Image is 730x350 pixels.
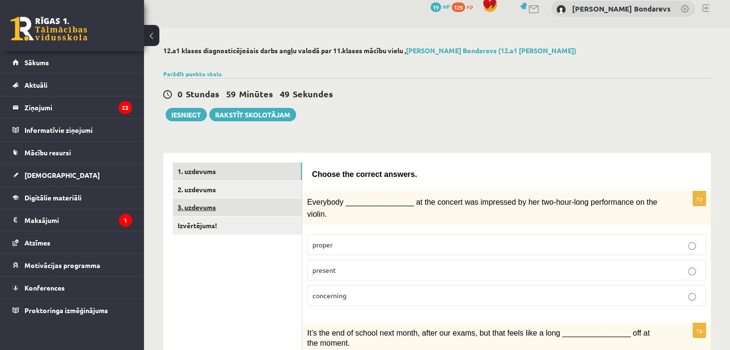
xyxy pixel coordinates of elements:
[24,81,48,89] span: Aktuāli
[24,306,108,315] span: Proktoringa izmēģinājums
[12,299,132,321] a: Proktoringa izmēģinājums
[452,2,465,12] span: 129
[312,170,417,178] span: Choose the correct answers.
[12,74,132,96] a: Aktuāli
[24,119,132,141] legend: Informatīvie ziņojumi
[119,101,132,114] i: 22
[12,232,132,254] a: Atzīmes
[173,198,302,216] a: 3. uzdevums
[12,209,132,231] a: Maksājumi1
[173,217,302,234] a: Izvērtējums!
[312,240,333,249] span: proper
[431,2,450,10] a: 19 mP
[163,70,222,78] a: Parādīt punktu skalu
[178,88,182,99] span: 0
[12,119,132,141] a: Informatīvie ziņojumi
[688,293,696,301] input: concerning
[312,291,347,300] span: concerning
[24,58,49,67] span: Sākums
[24,171,100,179] span: [DEMOGRAPHIC_DATA]
[173,181,302,198] a: 2. uzdevums
[12,51,132,73] a: Sākums
[24,148,71,157] span: Mācību resursi
[307,198,657,218] span: Everybody ________________ at the concert was impressed by her two-hour-long performance on the v...
[293,88,333,99] span: Sekundes
[226,88,236,99] span: 59
[443,2,450,10] span: mP
[572,4,670,13] a: [PERSON_NAME] Bondarevs
[12,277,132,299] a: Konferences
[239,88,273,99] span: Minūtes
[452,2,478,10] a: 129 xp
[24,283,65,292] span: Konferences
[166,108,207,121] button: Iesniegt
[209,108,296,121] a: Rakstīt skolotājam
[12,254,132,276] a: Motivācijas programma
[24,261,100,269] span: Motivācijas programma
[24,96,132,118] legend: Ziņojumi
[406,46,576,55] a: [PERSON_NAME] Bondarevs (12.a1 [PERSON_NAME])
[312,266,336,274] span: present
[163,47,711,55] h2: 12.a1 klases diagnosticējošais darbs angļu valodā par 11.klases mācību vielu ,
[688,242,696,250] input: proper
[12,141,132,163] a: Mācību resursi
[280,88,289,99] span: 49
[556,5,566,14] img: Roberts Bondarevs
[467,2,473,10] span: xp
[693,191,706,206] p: 1p
[24,209,132,231] legend: Maksājumi
[186,88,219,99] span: Stundas
[693,323,706,338] p: 1p
[173,163,302,180] a: 1. uzdevums
[12,187,132,209] a: Digitālie materiāli
[11,17,87,41] a: Rīgas 1. Tālmācības vidusskola
[12,164,132,186] a: [DEMOGRAPHIC_DATA]
[24,238,50,247] span: Atzīmes
[307,329,650,347] span: It’s the end of school next month, after our exams, but that feels like a long ________________ o...
[12,96,132,118] a: Ziņojumi22
[119,214,132,227] i: 1
[24,193,82,202] span: Digitālie materiāli
[688,268,696,275] input: present
[431,2,441,12] span: 19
